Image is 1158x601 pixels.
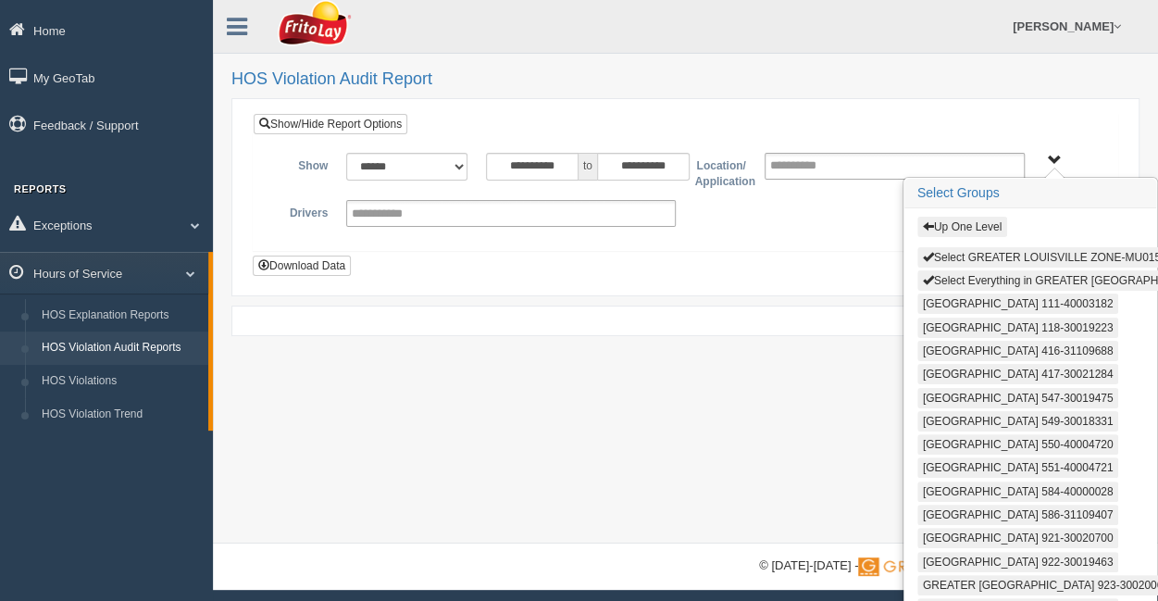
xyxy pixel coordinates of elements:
label: Location/ Application [685,153,754,191]
button: [GEOGRAPHIC_DATA] 922-30019463 [917,552,1119,572]
div: © [DATE]-[DATE] - ™ [759,557,1139,576]
h2: HOS Violation Audit Report [231,70,1139,89]
button: Download Data [253,256,351,276]
button: [GEOGRAPHIC_DATA] 549-30018331 [917,411,1119,432]
button: [GEOGRAPHIC_DATA] 417-30021284 [917,364,1119,384]
button: [GEOGRAPHIC_DATA] 550-40004720 [917,434,1119,455]
button: [GEOGRAPHIC_DATA] 921-30020700 [917,528,1119,548]
button: [GEOGRAPHIC_DATA] 416-31109688 [917,341,1119,361]
button: Up One Level [917,217,1007,237]
span: to [579,153,597,181]
h3: Select Groups [904,179,1156,208]
a: HOS Explanation Reports [33,299,208,332]
a: HOS Violation Audit Reports [33,332,208,365]
button: [GEOGRAPHIC_DATA] 118-30019223 [917,318,1119,338]
button: [GEOGRAPHIC_DATA] 584-40000028 [917,482,1119,502]
button: [GEOGRAPHIC_DATA] 111-40003182 [917,294,1119,314]
a: HOS Violation Trend [33,398,208,432]
button: [GEOGRAPHIC_DATA] 586-31109407 [917,505,1119,525]
img: Gridline [858,557,963,576]
a: Show/Hide Report Options [254,114,407,134]
label: Drivers [268,200,337,222]
label: Show [268,153,337,175]
button: [GEOGRAPHIC_DATA] 551-40004721 [917,457,1119,478]
a: HOS Violations [33,365,208,398]
button: [GEOGRAPHIC_DATA] 547-30019475 [917,388,1119,408]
